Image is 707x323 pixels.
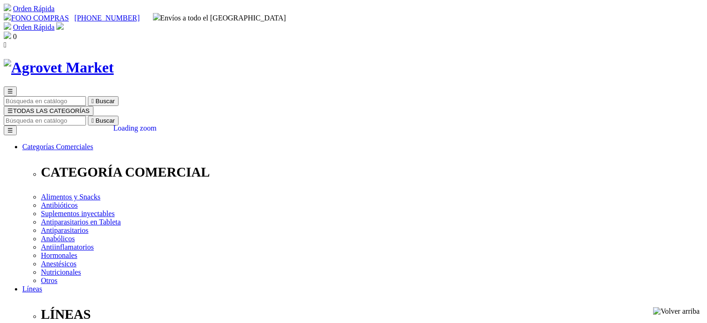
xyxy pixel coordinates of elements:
a: Acceda a su cuenta de cliente [56,23,64,31]
p: CATEGORÍA COMERCIAL [41,165,703,180]
i:  [92,98,94,105]
p: LÍNEAS [41,307,703,322]
a: Hormonales [41,251,77,259]
a: Antibióticos [41,201,78,209]
a: Anestésicos [41,260,76,268]
img: phone.svg [4,13,11,20]
button:  Buscar [88,116,119,125]
input: Buscar [4,116,86,125]
i:  [92,117,94,124]
a: Antiparasitarios [41,226,88,234]
a: Anabólicos [41,235,75,243]
img: delivery-truck.svg [153,13,160,20]
i:  [4,41,7,49]
img: user.svg [56,22,64,30]
a: Orden Rápida [13,5,54,13]
span: ☰ [7,88,13,95]
a: FONO COMPRAS [4,14,69,22]
a: Suplementos inyectables [41,210,115,218]
button:  Buscar [88,96,119,106]
a: Líneas [22,285,42,293]
img: shopping-cart.svg [4,22,11,30]
a: Alimentos y Snacks [41,193,100,201]
input: Buscar [4,96,86,106]
a: Categorías Comerciales [22,143,93,151]
span: 0 [13,33,17,40]
img: Agrovet Market [4,59,114,76]
button: ☰TODAS LAS CATEGORÍAS [4,106,93,116]
a: Otros [41,277,58,284]
a: Nutricionales [41,268,81,276]
img: Volver arriba [653,307,700,316]
img: shopping-bag.svg [4,32,11,39]
span: Buscar [96,98,115,105]
button: ☰ [4,86,17,96]
div: Loading zoom [113,124,157,132]
a: Orden Rápida [13,23,54,31]
img: shopping-cart.svg [4,4,11,11]
span: Envíos a todo el [GEOGRAPHIC_DATA] [153,14,286,22]
a: [PHONE_NUMBER] [74,14,139,22]
button: ☰ [4,125,17,135]
a: Antiparasitarios en Tableta [41,218,121,226]
span: Buscar [96,117,115,124]
span: ☰ [7,107,13,114]
a: Antiinflamatorios [41,243,94,251]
